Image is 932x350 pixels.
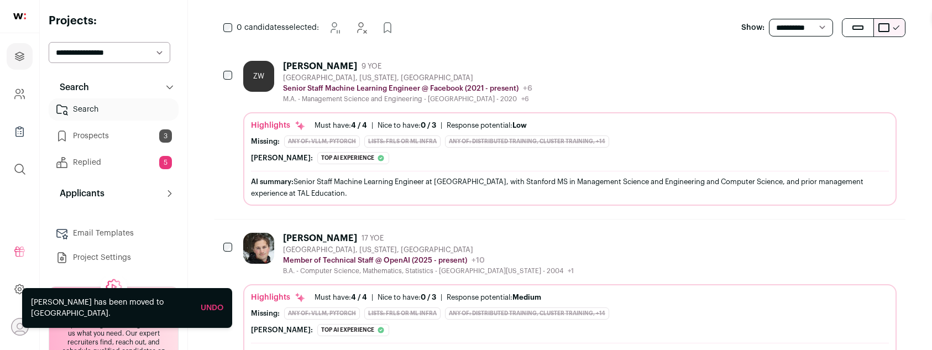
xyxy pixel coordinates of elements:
[317,152,389,164] div: Top ai experience
[315,293,541,302] ul: | |
[7,81,33,107] a: Company and ATS Settings
[447,293,541,302] div: Response potential:
[283,74,532,82] div: [GEOGRAPHIC_DATA], [US_STATE], [GEOGRAPHIC_DATA]
[283,95,532,103] div: M.A. - Management Science and Engineering - [GEOGRAPHIC_DATA] - 2020
[323,17,345,39] button: Snooze
[237,22,319,33] span: selected:
[283,256,467,265] p: Member of Technical Staff @ OpenAI (2025 - present)
[49,125,179,147] a: Prospects3
[283,245,574,254] div: [GEOGRAPHIC_DATA], [US_STATE], [GEOGRAPHIC_DATA]
[315,121,367,130] div: Must have:
[49,152,179,174] a: Replied5
[251,178,294,185] span: AI summary:
[315,293,367,302] div: Must have:
[243,233,274,264] img: c5384f764355ecea0d72dc9868ae7f231aa5041a8fb088c9cad759f552400642
[523,85,532,92] span: +6
[13,13,26,19] img: wellfound-shorthand-0d5821cbd27db2630d0214b213865d53afaa358527fdda9d0ea32b1df1b89c2c.svg
[283,61,357,72] div: [PERSON_NAME]
[283,267,574,275] div: B.A. - Computer Science, Mathematics, Statistics - [GEOGRAPHIC_DATA][US_STATE] - 2004
[378,293,436,302] div: Nice to have:
[251,176,889,199] div: Senior Staff Machine Learning Engineer at [GEOGRAPHIC_DATA], with Stanford MS in Management Scien...
[362,62,381,71] span: 9 YOE
[741,22,765,33] p: Show:
[512,294,541,301] span: Medium
[251,326,313,335] div: [PERSON_NAME]:
[283,233,357,244] div: [PERSON_NAME]
[7,43,33,70] a: Projects
[243,61,274,92] div: ZW
[159,129,172,143] span: 3
[7,118,33,145] a: Company Lists
[521,96,529,102] span: +6
[472,257,485,264] span: +10
[362,234,384,243] span: 17 YOE
[447,121,527,130] div: Response potential:
[31,297,192,319] div: [PERSON_NAME] has been moved to [GEOGRAPHIC_DATA].
[53,187,104,200] p: Applicants
[251,154,313,163] div: [PERSON_NAME]:
[445,135,609,148] div: Any of: Distributed training, Cluster training, +14
[201,304,223,312] a: Undo
[283,84,519,93] p: Senior Staff Machine Learning Engineer @ Facebook (2021 - present)
[364,135,441,148] div: Lists: FRLs or ML infra
[315,121,527,130] ul: | |
[49,13,179,29] h2: Projects:
[159,156,172,169] span: 5
[364,307,441,320] div: Lists: FRLs or ML infra
[284,135,360,148] div: Any of: vLLM, PyTorch
[49,98,179,121] a: Search
[350,17,372,39] button: Hide
[49,76,179,98] button: Search
[317,324,389,336] div: Top ai experience
[351,122,367,129] span: 4 / 4
[445,307,609,320] div: Any of: Distributed training, Cluster training, +14
[512,122,527,129] span: Low
[237,24,285,32] span: 0 candidates
[251,120,306,131] div: Highlights
[11,318,29,336] button: Open dropdown
[284,307,360,320] div: Any of: vLLM, PyTorch
[251,309,280,318] div: Missing:
[251,137,280,146] div: Missing:
[421,122,436,129] span: 0 / 3
[251,292,306,303] div: Highlights
[243,61,897,206] a: ZW [PERSON_NAME] 9 YOE [GEOGRAPHIC_DATA], [US_STATE], [GEOGRAPHIC_DATA] Senior Staff Machine Lear...
[53,81,89,94] p: Search
[49,182,179,205] button: Applicants
[351,294,367,301] span: 4 / 4
[568,268,574,274] span: +1
[378,121,436,130] div: Nice to have:
[421,294,436,301] span: 0 / 3
[49,222,179,244] a: Email Templates
[376,17,399,39] button: Add to Prospects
